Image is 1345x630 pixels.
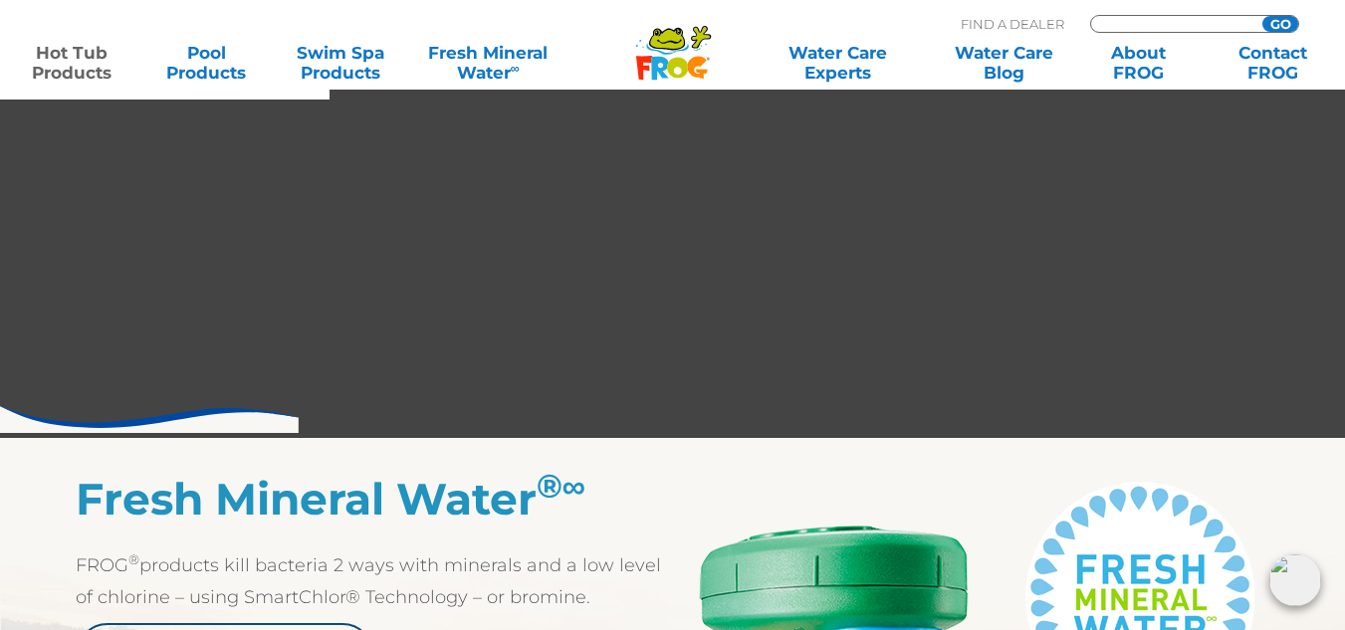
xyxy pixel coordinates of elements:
input: Zip Code Form [1106,16,1240,33]
a: Swim SpaProducts [289,43,393,83]
a: Fresh MineralWater∞ [423,43,554,83]
a: PoolProducts [154,43,259,83]
a: ContactFROG [1221,43,1325,83]
a: Water CareBlog [952,43,1056,83]
p: Find A Dealer [961,15,1064,33]
sup: ® [128,551,139,567]
p: FROG products kill bacteria 2 ways with minerals and a low level of chlorine – using SmartChlor® ... [76,549,673,613]
a: AboutFROG [1086,43,1191,83]
a: Water CareExperts [753,43,922,83]
input: GO [1262,16,1298,32]
a: Hot TubProducts [20,43,124,83]
sup: ® [537,466,586,506]
img: openIcon [1269,554,1321,606]
sup: ∞ [511,61,520,76]
h2: Fresh Mineral Water [76,473,673,525]
em: ∞ [562,466,586,506]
